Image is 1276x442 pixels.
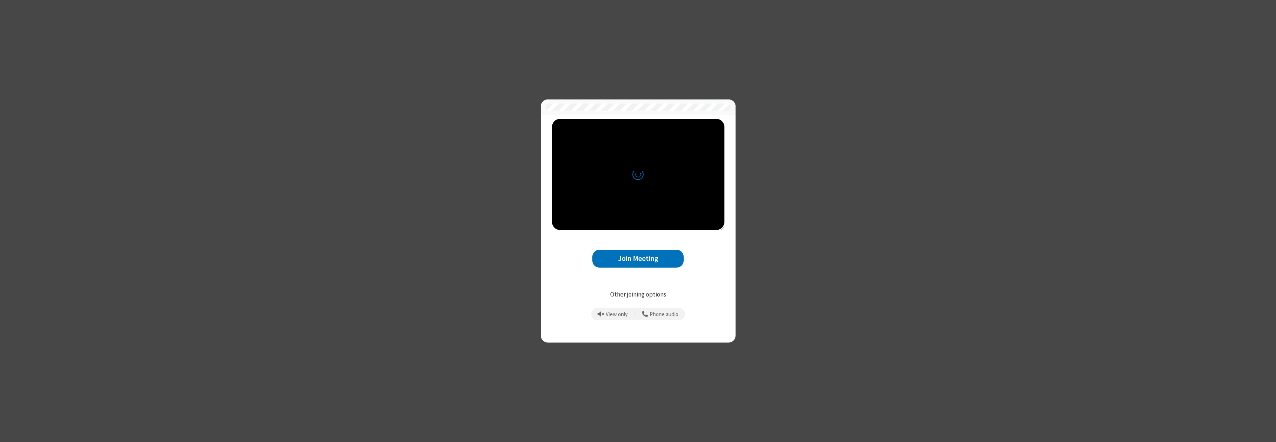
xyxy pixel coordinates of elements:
button: Prevent echo when there is already an active mic and speaker in the room. [595,308,631,321]
span: Phone audio [649,311,678,318]
span: View only [606,311,628,318]
p: Other joining options [552,290,724,299]
button: Use your phone for mic and speaker while you view the meeting on this device. [639,308,681,321]
button: Join Meeting [592,250,684,268]
span: | [634,309,636,320]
